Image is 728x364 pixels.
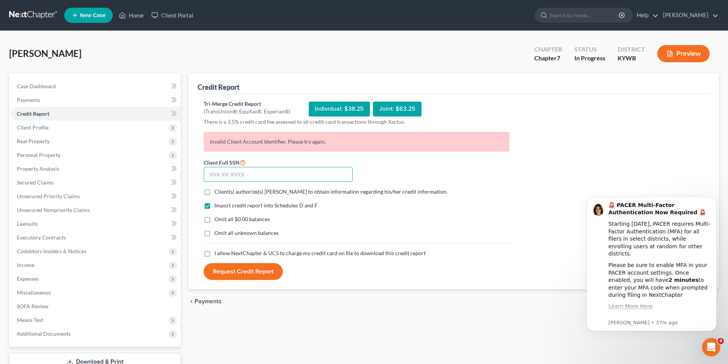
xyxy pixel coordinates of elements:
span: Omit all unknown balances [214,230,279,236]
span: Executory Contracts [17,234,66,241]
span: [PERSON_NAME] [9,48,81,59]
a: Payments [11,93,181,107]
a: Home [115,8,148,22]
span: Unsecured Nonpriority Claims [17,207,90,213]
span: Unsecured Priority Claims [17,193,80,199]
a: [PERSON_NAME] [659,8,718,22]
span: Credit Report [17,110,49,117]
span: Codebtors Insiders & Notices [17,248,86,254]
span: Import credit report into Schedules D and F [214,202,318,209]
a: Credit Report [11,107,181,121]
div: KYWB [618,54,645,63]
div: Chapter [534,54,562,63]
span: Client(s) authorize(s) [PERSON_NAME] to obtain information regarding his/her credit information. [214,188,448,195]
a: SOFA Review [11,299,181,313]
div: Tri-Merge Credit Report [204,100,290,108]
div: Joint: $63.25 [373,102,422,116]
span: Income [17,262,34,268]
iframe: Intercom live chat [702,338,720,356]
span: Secured Claims [17,179,54,186]
a: Lawsuits [11,217,181,231]
div: Status [574,45,605,54]
span: SOFA Review [17,303,49,309]
span: Means Test [17,317,43,323]
span: Real Property [17,138,50,144]
input: Search by name... [550,8,620,22]
p: There is a 3.5% credit card fee assessed to all credit card transactions through Xactus. [204,118,509,126]
i: chevron_left [188,298,195,304]
button: Preview [657,45,710,62]
p: Invalid Client Account Identifier. Please try again. [204,132,509,152]
a: Property Analysis [11,162,181,176]
div: Chapter [534,45,562,54]
iframe: Intercom notifications message [575,185,728,343]
a: Secured Claims [11,176,181,189]
span: I allow NextChapter & UCS to charge my credit card on file to download this credit report [214,250,426,256]
a: Executory Contracts [11,231,181,244]
a: Client Portal [148,8,197,22]
span: Omit all $0.00 balances [214,216,270,222]
span: 7 [557,54,560,61]
span: Payments [17,97,40,103]
div: In Progress [574,54,605,63]
div: Credit Report [198,83,240,92]
span: Expenses [17,275,39,282]
a: Case Dashboard [11,79,181,93]
button: Request Credit Report [204,263,283,280]
span: Additional Documents [17,330,71,337]
div: (TransUnion®, Equifax®, Experian®) [204,108,290,115]
span: Lawsuits [17,220,37,227]
span: Personal Property [17,152,60,158]
span: Client Full SSN [204,159,240,166]
span: Case Dashboard [17,83,56,89]
a: Help [633,8,658,22]
span: 4 [718,338,724,344]
button: chevron_left Payments [188,298,222,304]
span: Property Analysis [17,165,59,172]
span: Payments [195,298,222,304]
a: Unsecured Nonpriority Claims [11,203,181,217]
div: District [618,45,645,54]
span: Client Profile [17,124,49,131]
span: New Case [80,13,105,18]
div: Individual: $38.25 [309,102,370,116]
input: XXX-XX-XXXX [204,167,353,182]
span: Miscellaneous [17,289,51,296]
a: Unsecured Priority Claims [11,189,181,203]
